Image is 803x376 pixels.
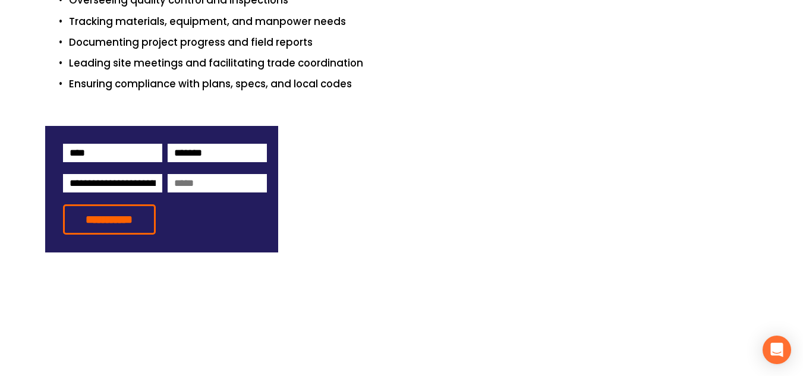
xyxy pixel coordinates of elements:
[69,55,758,71] p: Leading site meetings and facilitating trade coordination
[69,14,758,30] p: Tracking materials, equipment, and manpower needs
[69,76,758,92] p: Ensuring compliance with plans, specs, and local codes
[69,34,758,50] p: Documenting project progress and field reports
[763,336,791,364] div: Open Intercom Messenger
